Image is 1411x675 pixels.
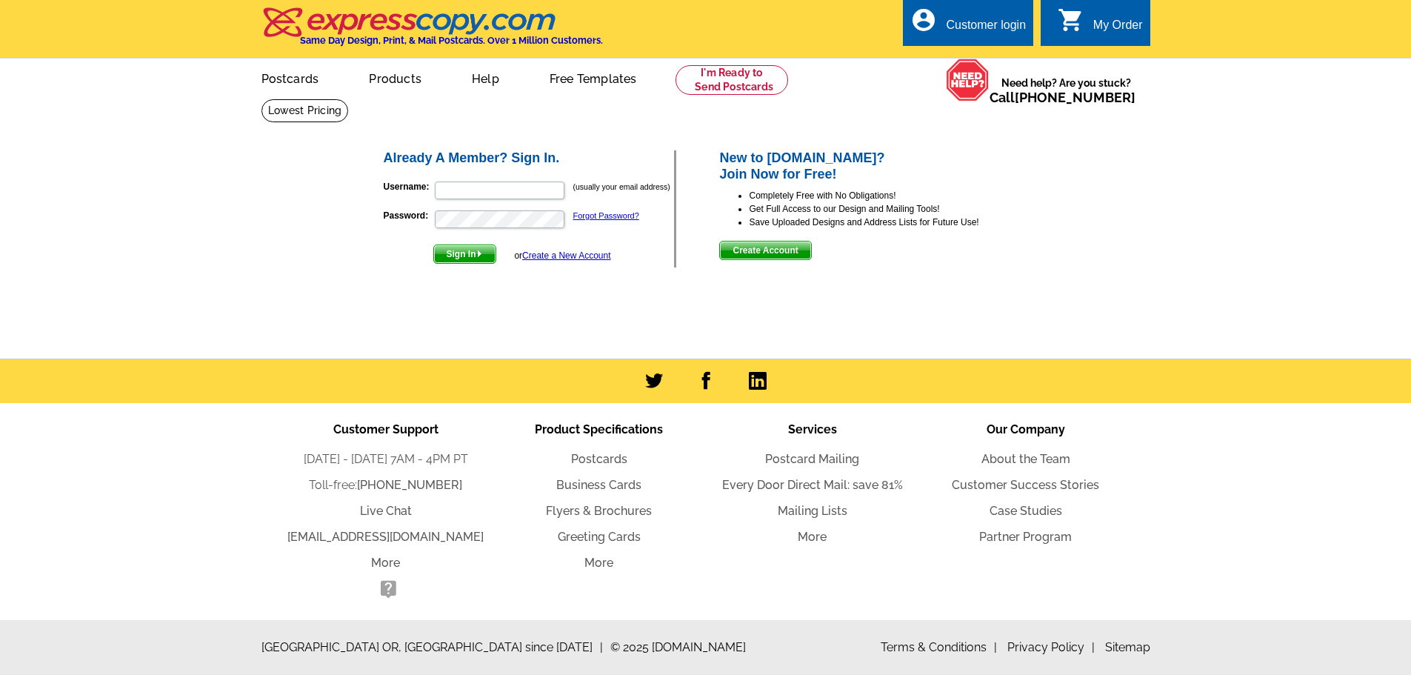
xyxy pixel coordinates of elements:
span: [GEOGRAPHIC_DATA] OR, [GEOGRAPHIC_DATA] since [DATE] [261,639,603,656]
a: shopping_cart My Order [1058,16,1143,35]
a: Sitemap [1105,640,1150,654]
label: Username: [384,180,433,193]
a: Every Door Direct Mail: save 81% [722,478,903,492]
a: Postcards [571,452,627,466]
li: Save Uploaded Designs and Address Lists for Future Use! [749,216,1030,229]
a: Business Cards [556,478,641,492]
span: Call [990,90,1135,105]
a: Same Day Design, Print, & Mail Postcards. Over 1 Million Customers. [261,18,603,46]
a: Postcard Mailing [765,452,859,466]
span: © 2025 [DOMAIN_NAME] [610,639,746,656]
span: Need help? Are you stuck? [990,76,1143,105]
h2: Already A Member? Sign In. [384,150,675,167]
a: [PHONE_NUMBER] [1015,90,1135,105]
a: Create a New Account [522,250,610,261]
span: Create Account [720,242,810,259]
a: Privacy Policy [1007,640,1095,654]
a: More [584,556,613,570]
a: [PHONE_NUMBER] [357,478,462,492]
a: Greeting Cards [558,530,641,544]
a: Free Templates [526,60,661,95]
a: Mailing Lists [778,504,847,518]
span: Sign In [434,245,496,263]
label: Password: [384,209,433,222]
a: Postcards [238,60,343,95]
a: Customer Success Stories [952,478,1099,492]
a: Products [345,60,445,95]
div: Customer login [946,19,1026,39]
span: Customer Support [333,422,438,436]
li: Completely Free with No Obligations! [749,189,1030,202]
a: About the Team [981,452,1070,466]
a: Live Chat [360,504,412,518]
li: [DATE] - [DATE] 7AM - 4PM PT [279,450,493,468]
div: My Order [1093,19,1143,39]
li: Get Full Access to our Design and Mailing Tools! [749,202,1030,216]
i: account_circle [910,7,937,33]
a: Help [448,60,523,95]
a: More [371,556,400,570]
h2: New to [DOMAIN_NAME]? Join Now for Free! [719,150,1030,182]
img: help [946,59,990,102]
span: Product Specifications [535,422,663,436]
a: Flyers & Brochures [546,504,652,518]
h4: Same Day Design, Print, & Mail Postcards. Over 1 Million Customers. [300,35,603,46]
a: account_circle Customer login [910,16,1026,35]
div: or [514,249,610,262]
button: Create Account [719,241,811,260]
a: Forgot Password? [573,211,639,220]
button: Sign In [433,245,496,264]
span: Our Company [987,422,1065,436]
span: Services [788,422,837,436]
a: [EMAIL_ADDRESS][DOMAIN_NAME] [287,530,484,544]
li: Toll-free: [279,476,493,494]
a: Partner Program [979,530,1072,544]
i: shopping_cart [1058,7,1084,33]
small: (usually your email address) [573,182,670,191]
a: Case Studies [990,504,1062,518]
a: More [798,530,827,544]
a: Terms & Conditions [881,640,997,654]
img: button-next-arrow-white.png [476,250,483,257]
